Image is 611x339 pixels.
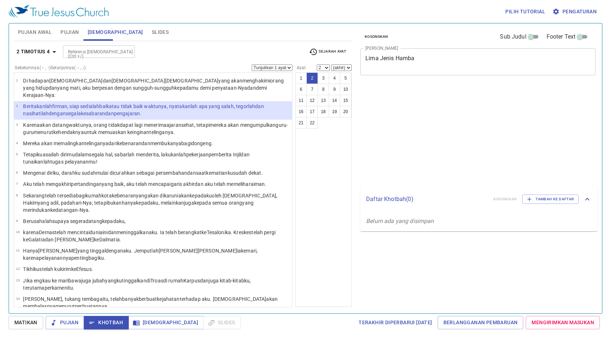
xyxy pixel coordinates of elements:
[86,218,126,224] wg5030: datang
[522,195,579,204] button: Tambah ke Daftar
[295,117,307,129] button: 21
[105,111,141,116] wg3115: dan
[75,303,109,309] wg2596: perbuatannya
[23,247,290,262] p: Hanya
[527,196,574,202] span: Tambah ke Daftar
[526,316,600,329] a: Mengirimkan Masukan
[59,170,263,176] wg1473: , darahku sudah
[9,316,43,329] button: Matikan
[120,237,121,242] wg1149: .
[23,103,264,116] wg3056: , siap sedialah
[295,95,307,106] button: 11
[23,278,251,291] wg2064: bawa
[23,152,249,165] wg4771: dalam
[23,85,267,98] wg2532: yang mati
[42,266,93,272] wg5190: telah kukirim
[46,316,84,329] button: Pujian
[134,318,198,327] span: [DEMOGRAPHIC_DATA]
[233,170,263,176] wg3450: sudah dekat
[23,295,290,310] p: [PERSON_NAME]
[23,78,284,98] wg3195: menghakimi
[23,78,284,98] wg5547: [DEMOGRAPHIC_DATA]
[532,318,594,327] span: Mengirimkan Masukan
[23,278,251,291] wg620: di
[306,84,318,95] button: 7
[23,248,257,261] wg3065: yang tinggal
[295,66,306,70] label: Ayat
[23,180,266,188] p: Aku telah mengakhiri
[23,229,275,242] wg1063: Demas
[23,78,284,98] wg2424: yang akan
[191,140,213,146] wg1909: dongeng
[365,34,388,40] span: Kosongkan
[23,296,278,309] wg1731: banyak
[17,47,50,56] b: 2 Timotius 4
[23,122,288,135] wg1319: sehat
[23,218,126,225] p: Berusahalah
[23,122,288,135] wg1063: akan datang
[23,85,267,98] wg3498: , aku berpesan dengan sungguh-sungguh
[318,72,329,84] button: 3
[329,95,340,106] button: 14
[14,318,37,327] span: Matikan
[295,72,307,84] button: 1
[443,318,518,327] span: Berlangganan Pembaruan
[23,152,249,165] wg1722: segala hal
[306,95,318,106] button: 12
[23,200,254,213] wg2250: ; tetapi
[28,237,121,242] wg1519: Galatia
[152,28,169,37] span: Slides
[23,193,277,213] wg4735: kebenaran
[23,78,284,98] wg2919: orang yang hidup
[23,278,251,291] wg5341: yang
[23,103,264,116] wg2784: firman
[23,200,254,213] wg1342: , pada
[52,218,126,224] wg4704: supaya segera
[88,255,105,261] wg2173: bagiku
[141,140,213,146] wg225: dan
[438,316,524,329] a: Berlangganan Pembaruan
[107,303,109,309] wg846: .
[124,218,126,224] wg3165: ,
[551,5,599,18] button: Pengaturan
[39,255,105,261] wg1063: pelayanannya
[23,169,263,177] p: Mengenai diriku
[23,229,275,242] wg25: dunia
[16,230,20,234] span: 10
[88,207,90,213] wg846: .
[34,129,175,135] wg1320: menurut
[23,229,275,242] wg1214: telah mencintai
[124,181,266,187] wg2570: , aku telah mencapai
[23,200,254,213] wg1698: , melainkan
[329,84,340,95] button: 9
[16,152,18,156] span: 5
[23,193,277,213] wg606: bagiku
[16,78,18,82] span: 1
[90,318,123,327] span: Khotbah
[23,122,288,135] wg2002: guru-guru
[23,193,277,213] wg3739: akan dikaruniakan
[505,7,545,16] span: Pilih tutorial
[23,77,290,99] p: Di hadapan
[85,140,213,146] wg654: telinganya
[309,48,346,56] span: Sejarah Ayat
[23,85,267,98] wg2198: dan
[49,111,141,116] wg3870: dengan
[23,296,278,309] wg223: , tukang tembaga
[23,200,254,213] wg3440: kepadaku
[54,92,55,98] wg846: :
[23,78,284,98] wg2316: dan
[23,278,251,291] wg5174: di rumah
[306,106,318,117] button: 17
[23,152,249,165] wg3956: , sabarlah menderita
[181,140,213,146] wg1624: bagi
[366,218,434,224] i: Belum ada yang disimpan
[96,159,97,165] wg4675: !
[114,111,142,116] wg2532: pengajaran
[340,84,351,95] button: 10
[23,152,249,165] wg1161: kuasailah dirimu
[23,200,254,213] wg1722: hari-Nya
[16,104,18,108] span: 2
[23,200,254,213] wg1161: bukan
